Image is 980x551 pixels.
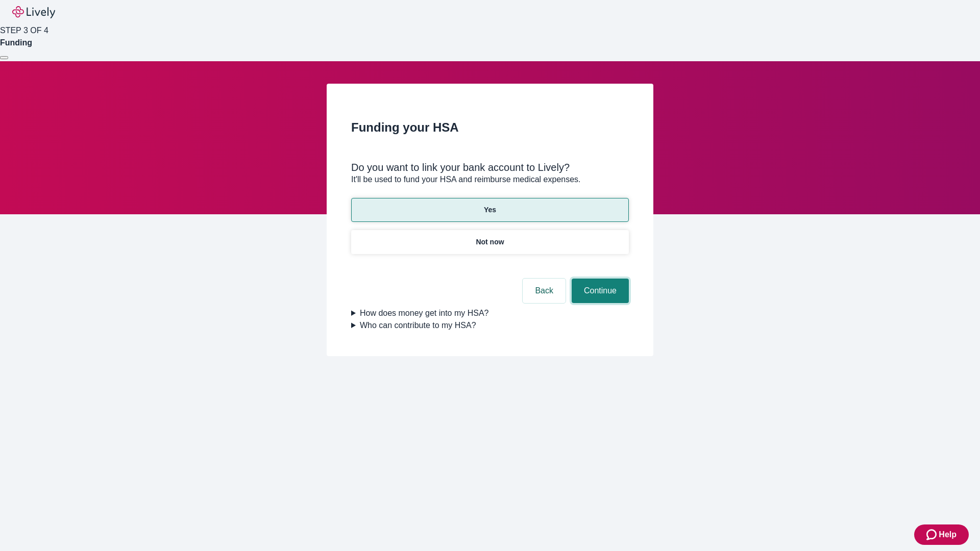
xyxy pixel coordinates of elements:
[926,529,939,541] svg: Zendesk support icon
[914,524,969,545] button: Zendesk support iconHelp
[351,230,629,254] button: Not now
[523,279,566,303] button: Back
[351,173,629,186] p: It'll be used to fund your HSA and reimburse medical expenses.
[351,161,629,173] div: Do you want to link your bank account to Lively?
[12,6,55,18] img: Lively
[476,237,504,247] p: Not now
[484,205,496,215] p: Yes
[351,118,629,137] h2: Funding your HSA
[351,198,629,222] button: Yes
[351,319,629,332] summary: Who can contribute to my HSA?
[939,529,957,541] span: Help
[572,279,629,303] button: Continue
[351,307,629,319] summary: How does money get into my HSA?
